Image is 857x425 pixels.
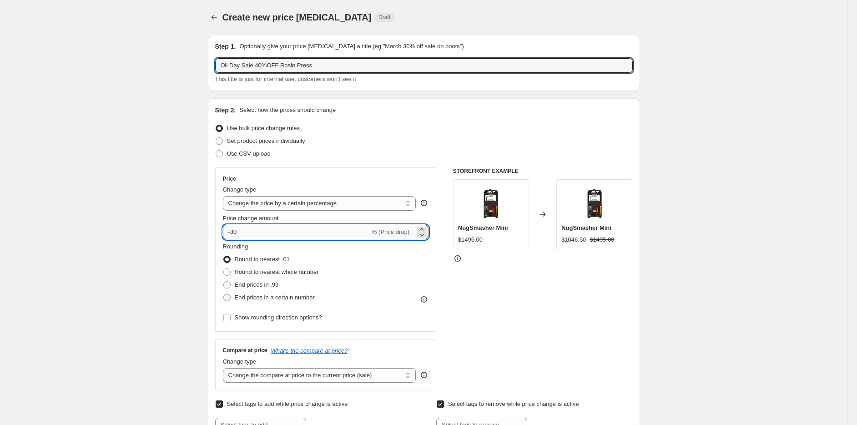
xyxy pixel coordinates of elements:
h2: Step 1. [215,42,236,51]
span: Rounding [223,243,248,250]
span: Change type [223,186,257,193]
div: help [419,370,428,379]
span: Change type [223,358,257,365]
span: % (Price drop) [372,228,409,235]
span: This title is just for internal use, customers won't see it [215,76,356,82]
span: NugSmasher Mini [458,224,508,231]
strike: $1495.00 [590,235,614,244]
span: Select tags to add while price change is active [227,400,348,407]
h2: Step 2. [215,106,236,115]
span: Price change amount [223,215,279,222]
p: Select how the prices should change [239,106,336,115]
span: Set product prices individually [227,137,305,144]
button: What's the compare at price? [271,347,348,354]
span: Select tags to remove while price change is active [448,400,579,407]
img: NugSmasherMini_2_80x.png [576,184,613,221]
h3: Price [223,175,236,182]
span: Show rounding direction options? [235,314,322,321]
span: End prices in .99 [235,281,279,288]
input: -15 [223,225,370,239]
button: Price change jobs [208,11,221,24]
span: Use bulk price change rules [227,125,300,132]
input: 30% off holiday sale [215,58,633,73]
div: $1495.00 [458,235,483,244]
img: NugSmasherMini_2_80x.png [473,184,509,221]
span: End prices in a certain number [235,294,315,301]
span: Create new price [MEDICAL_DATA] [222,12,372,22]
span: Use CSV upload [227,150,271,157]
span: NugSmasher Mini [561,224,611,231]
span: Round to nearest .01 [235,256,290,263]
p: Optionally give your price [MEDICAL_DATA] a title (eg "March 30% off sale on boots") [239,42,464,51]
div: $1046.50 [561,235,586,244]
span: Draft [378,14,390,21]
span: Round to nearest whole number [235,268,319,275]
h6: STOREFRONT EXAMPLE [453,167,633,175]
h3: Compare at price [223,347,267,354]
div: help [419,198,428,207]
